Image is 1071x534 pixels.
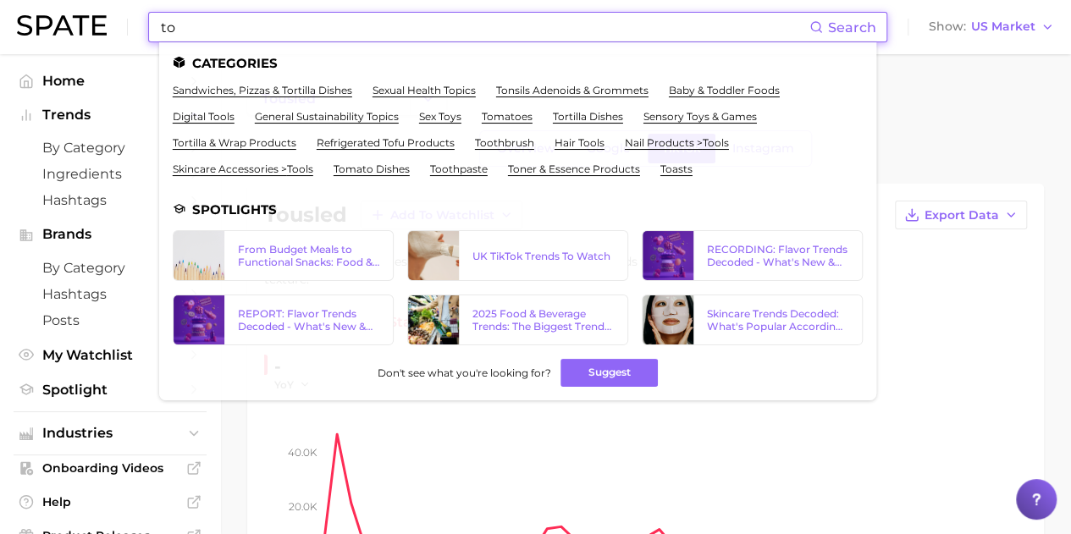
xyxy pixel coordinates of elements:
[173,202,863,217] li: Spotlights
[625,136,729,149] a: nail products >tools
[238,307,379,333] div: REPORT: Flavor Trends Decoded - What's New & What's Next According to TikTok & Google
[42,227,178,242] span: Brands
[482,110,533,123] a: tomatoes
[173,56,863,70] li: Categories
[14,281,207,307] a: Hashtags
[971,22,1035,31] span: US Market
[472,307,614,333] div: 2025 Food & Beverage Trends: The Biggest Trends According to TikTok & Google Search
[173,295,394,345] a: REPORT: Flavor Trends Decoded - What's New & What's Next According to TikTok & Google
[255,110,399,123] a: general sustainability topics
[555,136,605,149] a: hair tools
[17,15,107,36] img: SPATE
[707,307,848,333] div: Skincare Trends Decoded: What's Popular According to Google Search & TikTok
[173,110,235,123] a: digital tools
[14,102,207,128] button: Trends
[377,366,550,379] span: Don't see what you're looking for?
[643,110,757,123] a: sensory toys & games
[42,460,178,476] span: Onboarding Videos
[475,136,534,149] a: toothbrush
[430,162,488,175] a: toothpaste
[42,260,178,276] span: by Category
[42,312,178,328] span: Posts
[173,230,394,281] a: From Budget Meals to Functional Snacks: Food & Beverage Trends Shaping Consumer Behavior This Sch...
[173,162,313,175] a: skincare accessories >tools
[472,250,614,262] div: UK TikTok Trends To Watch
[42,192,178,208] span: Hashtags
[159,13,809,41] input: Search here for a brand, industry, or ingredient
[14,489,207,515] a: Help
[238,243,379,268] div: From Budget Meals to Functional Snacks: Food & Beverage Trends Shaping Consumer Behavior This Sch...
[42,107,178,123] span: Trends
[42,347,178,363] span: My Watchlist
[14,135,207,161] a: by Category
[707,243,848,268] div: RECORDING: Flavor Trends Decoded - What's New & What's Next According to TikTok & Google
[42,140,178,156] span: by Category
[288,446,317,459] tspan: 40.0k
[929,22,966,31] span: Show
[14,307,207,333] a: Posts
[14,161,207,187] a: Ingredients
[925,16,1058,38] button: ShowUS Market
[669,84,780,96] a: baby & toddler foods
[173,136,296,149] a: tortilla & wrap products
[42,73,178,89] span: Home
[419,110,461,123] a: sex toys
[14,342,207,368] a: My Watchlist
[42,382,178,398] span: Spotlight
[642,295,863,345] a: Skincare Trends Decoded: What's Popular According to Google Search & TikTok
[407,230,628,281] a: UK TikTok Trends To Watch
[334,162,410,175] a: tomato dishes
[642,230,863,281] a: RECORDING: Flavor Trends Decoded - What's New & What's Next According to TikTok & Google
[407,295,628,345] a: 2025 Food & Beverage Trends: The Biggest Trends According to TikTok & Google Search
[14,455,207,481] a: Onboarding Videos
[660,162,693,175] a: toasts
[496,84,649,96] a: tonsils adenoids & grommets
[828,19,876,36] span: Search
[42,166,178,182] span: Ingredients
[560,359,658,387] button: Suggest
[14,222,207,247] button: Brands
[42,494,178,509] span: Help
[373,84,476,96] a: sexual health topics
[14,377,207,403] a: Spotlight
[14,421,207,446] button: Industries
[14,187,207,213] a: Hashtags
[173,84,352,96] a: sandwiches, pizzas & tortilla dishes
[14,255,207,281] a: by Category
[14,68,207,94] a: Home
[42,426,178,441] span: Industries
[925,208,999,223] span: Export Data
[508,162,640,175] a: toner & essence products
[317,136,455,149] a: refrigerated tofu products
[289,500,317,513] tspan: 20.0k
[553,110,623,123] a: tortilla dishes
[895,201,1027,229] button: Export Data
[42,286,178,302] span: Hashtags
